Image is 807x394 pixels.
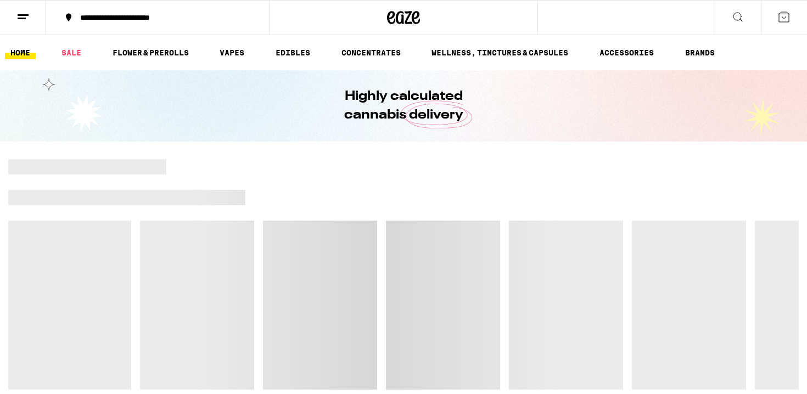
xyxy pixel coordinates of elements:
a: HOME [5,46,36,59]
h1: Highly calculated cannabis delivery [313,87,494,125]
a: FLOWER & PREROLLS [107,46,194,59]
a: BRANDS [680,46,720,59]
a: EDIBLES [270,46,316,59]
a: VAPES [214,46,250,59]
a: SALE [56,46,87,59]
a: WELLNESS, TINCTURES & CAPSULES [426,46,574,59]
a: CONCENTRATES [336,46,406,59]
a: ACCESSORIES [594,46,659,59]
